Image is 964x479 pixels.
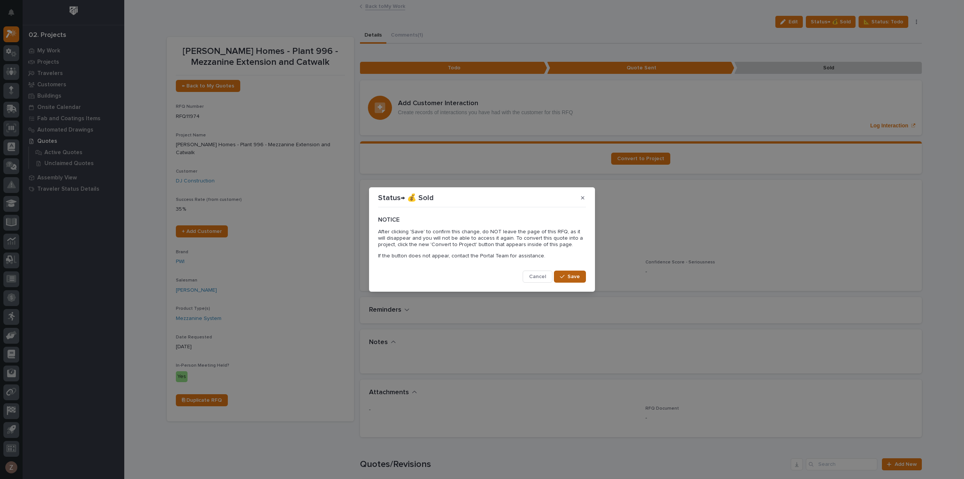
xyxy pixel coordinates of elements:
[378,216,586,223] h2: NOTICE
[378,193,434,202] p: Status→ 💰 Sold
[378,253,586,259] p: If the button does not appear, contact the Portal Team for assistance.
[554,271,586,283] button: Save
[378,229,586,248] p: After clicking 'Save' to confirm this change, do NOT leave the page of this RFQ, as it will disap...
[567,273,580,280] span: Save
[523,271,552,283] button: Cancel
[529,273,546,280] span: Cancel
